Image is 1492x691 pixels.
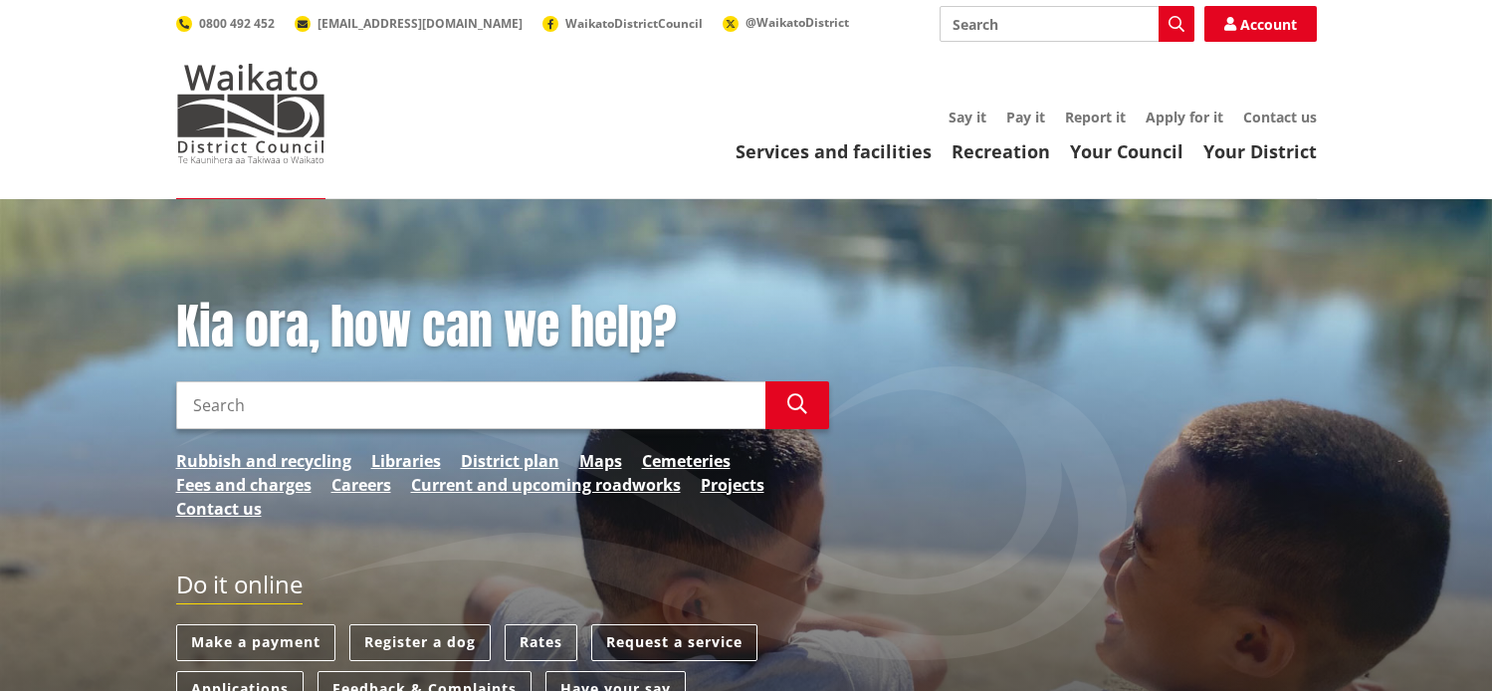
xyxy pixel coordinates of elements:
[746,14,849,31] span: @WaikatoDistrict
[701,473,764,497] a: Projects
[723,14,849,31] a: @WaikatoDistrict
[295,15,523,32] a: [EMAIL_ADDRESS][DOMAIN_NAME]
[371,449,441,473] a: Libraries
[940,6,1194,42] input: Search input
[331,473,391,497] a: Careers
[176,299,829,356] h1: Kia ora, how can we help?
[176,497,262,521] a: Contact us
[1146,108,1223,126] a: Apply for it
[176,624,335,661] a: Make a payment
[349,624,491,661] a: Register a dog
[411,473,681,497] a: Current and upcoming roadworks
[949,108,986,126] a: Say it
[1203,139,1317,163] a: Your District
[642,449,731,473] a: Cemeteries
[565,15,703,32] span: WaikatoDistrictCouncil
[176,571,303,605] h2: Do it online
[176,15,275,32] a: 0800 492 452
[318,15,523,32] span: [EMAIL_ADDRESS][DOMAIN_NAME]
[1204,6,1317,42] a: Account
[1243,108,1317,126] a: Contact us
[176,64,325,163] img: Waikato District Council - Te Kaunihera aa Takiwaa o Waikato
[579,449,622,473] a: Maps
[1065,108,1126,126] a: Report it
[952,139,1050,163] a: Recreation
[1006,108,1045,126] a: Pay it
[176,449,351,473] a: Rubbish and recycling
[505,624,577,661] a: Rates
[736,139,932,163] a: Services and facilities
[461,449,559,473] a: District plan
[199,15,275,32] span: 0800 492 452
[176,381,765,429] input: Search input
[591,624,757,661] a: Request a service
[542,15,703,32] a: WaikatoDistrictCouncil
[176,473,312,497] a: Fees and charges
[1070,139,1183,163] a: Your Council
